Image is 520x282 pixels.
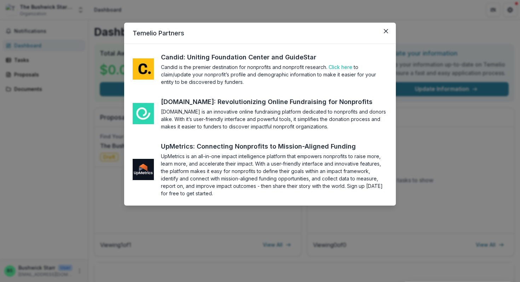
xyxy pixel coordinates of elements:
[329,64,352,70] a: Click here
[133,103,154,124] img: me
[133,159,154,180] img: me
[161,142,369,151] a: UpMetrics: Connecting Nonprofits to Mission-Aligned Funding
[161,152,387,197] section: UpMetrics is an all-in-one impact intelligence platform that empowers nonprofits to raise more, l...
[161,52,329,62] a: Candid: Uniting Foundation Center and GuideStar
[161,108,387,130] section: [DOMAIN_NAME] is an innovative online fundraising platform dedicated to nonprofits and donors ali...
[161,63,387,86] section: Candid is the premier destination for nonprofits and nonprofit research. to claim/update your non...
[133,58,154,80] img: me
[380,25,392,37] button: Close
[124,23,396,44] header: Temelio Partners
[161,97,386,107] a: [DOMAIN_NAME]: Revolutionizing Online Fundraising for Nonprofits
